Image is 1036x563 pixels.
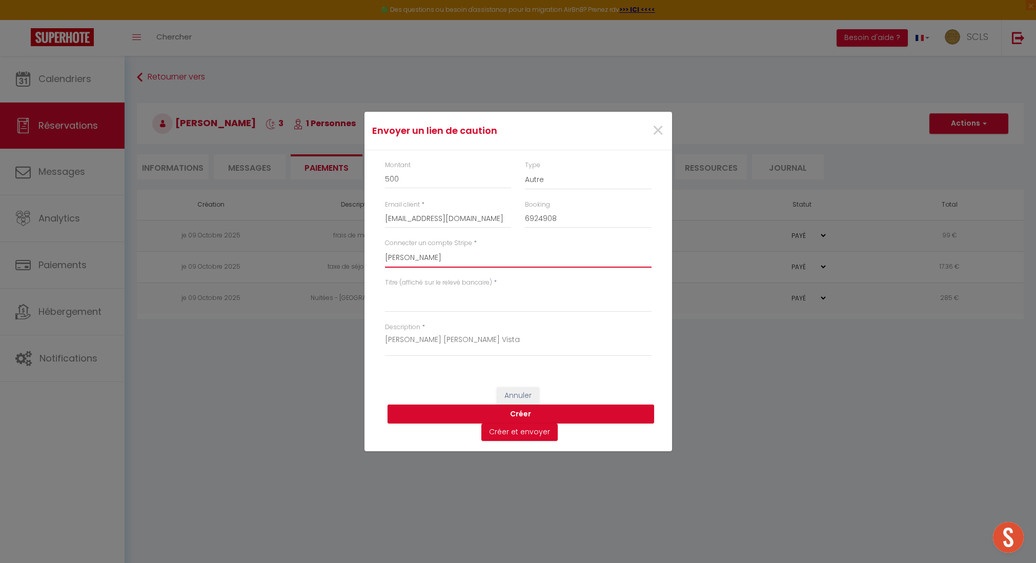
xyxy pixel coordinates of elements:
label: Type [525,160,540,170]
button: Créer et envoyer [481,424,558,441]
label: Email client [385,200,420,210]
button: Créer [388,405,654,424]
h4: Envoyer un lien de caution [372,124,562,138]
button: Annuler [497,387,539,405]
label: Description [385,323,420,332]
div: Ouvrir le chat [993,522,1024,553]
button: Close [652,120,664,142]
label: Connecter un compte Stripe [385,238,472,248]
label: Booking [525,200,550,210]
span: × [652,115,664,146]
label: Titre (affiché sur le relevé bancaire) [385,278,492,288]
label: Montant [385,160,411,170]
